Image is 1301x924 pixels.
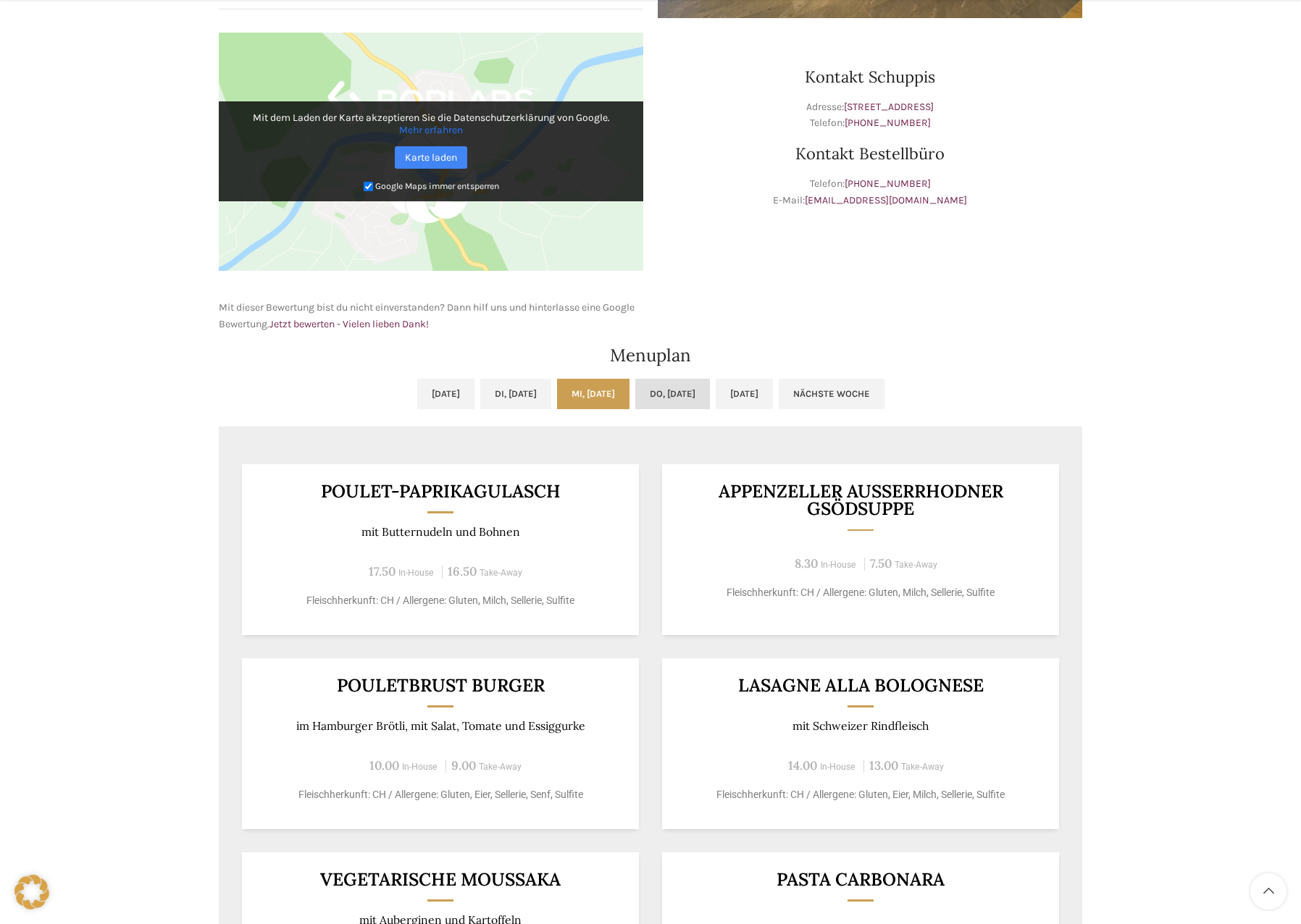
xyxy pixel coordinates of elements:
[219,300,643,332] p: Mit dieser Bewertung bist du nicht einverstanden? Dann hilf uns und hinterlasse eine Google Bewer...
[869,757,898,773] span: 13.00
[269,318,429,330] a: Jetzt bewerten - Vielen lieben Dank!
[680,719,1042,733] p: mit Schweizer Rindfleisch
[480,568,522,578] span: Take-Away
[369,757,399,773] span: 10.00
[480,379,551,409] a: Di, [DATE]
[399,124,463,136] a: Mehr erfahren
[219,33,643,272] img: Google Maps
[870,555,892,571] span: 7.50
[901,762,944,772] span: Take-Away
[716,379,773,409] a: [DATE]
[369,563,396,579] span: 17.50
[658,99,1082,132] p: Adresse: Telefon:
[788,757,817,773] span: 14.00
[805,194,967,206] a: [EMAIL_ADDRESS][DOMAIN_NAME]
[417,379,474,409] a: [DATE]
[451,757,476,773] span: 9.00
[260,676,622,694] h3: Pouletbrust Burger
[845,117,931,129] a: [PHONE_NUMBER]
[398,568,434,578] span: In-House
[680,585,1042,600] p: Fleischherkunft: CH / Allergene: Gluten, Milch, Sellerie, Sulfite
[260,870,622,889] h3: Vegetarische Moussaka
[680,676,1042,694] h3: LASAGNE ALLA BOLOGNESE
[557,379,629,409] a: Mi, [DATE]
[658,176,1082,209] p: Telefon: E-Mail:
[1250,873,1287,910] a: Scroll to top button
[260,525,622,539] p: mit Butternudeln und Bohnen
[402,762,438,772] span: In-House
[658,69,1082,85] h3: Kontakt Schuppis
[260,593,622,608] p: Fleischherkunft: CH / Allergene: Gluten, Milch, Sellerie, Sulfite
[821,560,856,570] span: In-House
[260,482,622,500] h3: Poulet-Paprikagulasch
[229,112,633,136] p: Mit dem Laden der Karte akzeptieren Sie die Datenschutzerklärung von Google.
[448,563,477,579] span: 16.50
[260,719,622,733] p: im Hamburger Brötli, mit Salat, Tomate und Essiggurke
[795,555,818,571] span: 8.30
[219,347,1082,364] h2: Menuplan
[658,146,1082,161] h3: Kontakt Bestellbüro
[845,177,931,190] a: [PHONE_NUMBER]
[364,182,373,191] input: Google Maps immer entsperren
[844,101,934,113] a: [STREET_ADDRESS]
[479,762,522,772] span: Take-Away
[395,146,467,169] a: Karte laden
[779,379,884,409] a: Nächste Woche
[895,560,937,570] span: Take-Away
[635,379,710,409] a: Do, [DATE]
[820,762,856,772] span: In-House
[680,482,1042,518] h3: Appenzeller Ausserrhodner Gsödsuppe
[680,787,1042,802] p: Fleischherkunft: CH / Allergene: Gluten, Eier, Milch, Sellerie, Sulfite
[680,870,1042,889] h3: Pasta Carbonara
[375,181,499,191] small: Google Maps immer entsperren
[260,787,622,802] p: Fleischherkunft: CH / Allergene: Gluten, Eier, Sellerie, Senf, Sulfite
